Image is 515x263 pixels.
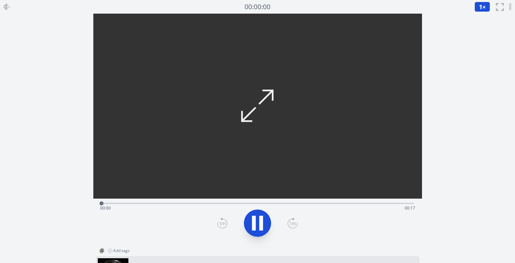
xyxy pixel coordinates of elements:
button: Add tags [105,245,132,256]
span: 00:17 [405,205,415,211]
span: 1 [479,3,482,11]
a: 00:00:00 [245,2,270,12]
button: 1× [474,2,490,12]
span: Add tags [113,248,130,253]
